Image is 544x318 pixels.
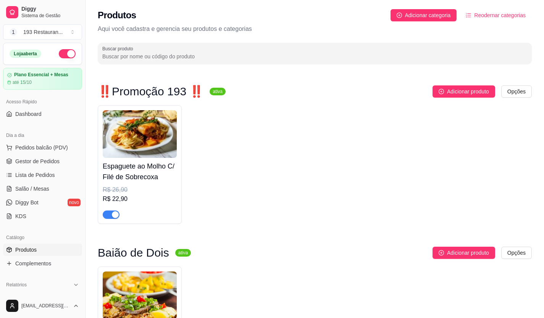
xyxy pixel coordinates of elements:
[103,161,177,182] h4: Espaguete ao Molho C/ Filé de Sobrecoxa
[15,144,68,151] span: Pedidos balcão (PDV)
[3,141,82,154] button: Pedidos balcão (PDV)
[3,68,82,90] a: Plano Essencial + Mesasaté 15/10
[98,248,169,257] h3: Baião de Dois
[433,85,495,98] button: Adicionar produto
[447,249,489,257] span: Adicionar produto
[103,110,177,158] img: product-image
[98,9,136,21] h2: Produtos
[15,110,42,118] span: Dashboard
[3,291,82,303] a: Relatórios de vendas
[13,79,32,85] article: até 15/10
[447,87,489,96] span: Adicionar produto
[21,6,79,13] span: Diggy
[15,293,66,301] span: Relatórios de vendas
[103,194,177,204] div: R$ 22,90
[23,28,63,36] div: 193 Restauran ...
[507,249,526,257] span: Opções
[3,244,82,256] a: Produtos
[15,185,49,193] span: Salão / Mesas
[397,13,402,18] span: plus-circle
[103,185,177,194] div: R$ 26,90
[10,28,17,36] span: 1
[15,246,37,254] span: Produtos
[3,108,82,120] a: Dashboard
[14,72,68,78] article: Plano Essencial + Mesas
[460,9,532,21] button: Reodernar categorias
[501,85,532,98] button: Opções
[10,50,41,58] div: Loja aberta
[507,87,526,96] span: Opções
[98,87,203,96] h3: ‼️Promoção 193 ‼️
[3,24,82,40] button: Select a team
[439,89,444,94] span: plus-circle
[439,250,444,255] span: plus-circle
[102,53,527,60] input: Buscar produto
[6,282,27,288] span: Relatórios
[3,297,82,315] button: [EMAIL_ADDRESS][DOMAIN_NAME]
[98,24,532,34] p: Aqui você cadastra e gerencia seu produtos e categorias
[3,196,82,209] a: Diggy Botnovo
[15,260,51,267] span: Complementos
[391,9,457,21] button: Adicionar categoria
[3,183,82,195] a: Salão / Mesas
[15,157,60,165] span: Gestor de Pedidos
[501,247,532,259] button: Opções
[3,257,82,270] a: Complementos
[3,210,82,222] a: KDS
[405,11,451,19] span: Adicionar categoria
[3,96,82,108] div: Acesso Rápido
[433,247,495,259] button: Adicionar produto
[175,249,191,257] sup: ativa
[21,303,70,309] span: [EMAIL_ADDRESS][DOMAIN_NAME]
[3,129,82,141] div: Dia a dia
[466,13,471,18] span: ordered-list
[59,49,76,58] button: Alterar Status
[3,169,82,181] a: Lista de Pedidos
[3,3,82,21] a: DiggySistema de Gestão
[15,212,26,220] span: KDS
[474,11,526,19] span: Reodernar categorias
[15,199,39,206] span: Diggy Bot
[210,88,225,95] sup: ativa
[3,231,82,244] div: Catálogo
[3,155,82,167] a: Gestor de Pedidos
[15,171,55,179] span: Lista de Pedidos
[21,13,79,19] span: Sistema de Gestão
[102,45,136,52] label: Buscar produto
